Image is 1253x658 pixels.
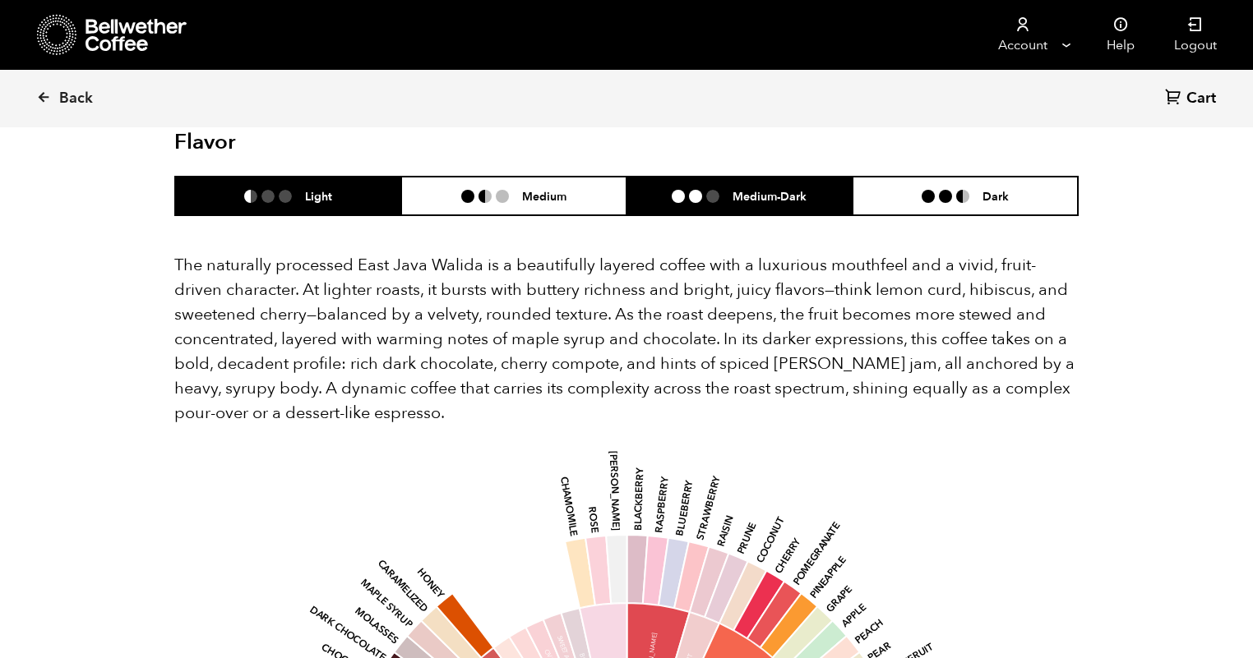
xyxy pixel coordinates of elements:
[174,130,476,155] h2: Flavor
[983,189,1009,203] h6: Dark
[1165,88,1220,110] a: Cart
[1186,89,1216,108] span: Cart
[174,253,1079,426] p: The naturally processed East Java Walida is a beautifully layered coffee with a luxurious mouthfe...
[733,189,807,203] h6: Medium-Dark
[305,189,332,203] h6: Light
[522,189,566,203] h6: Medium
[59,89,93,108] span: Back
